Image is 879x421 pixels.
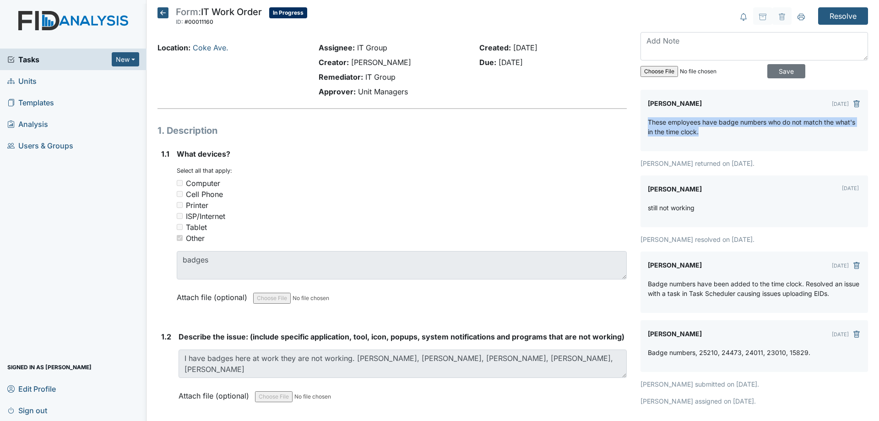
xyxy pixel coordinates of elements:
span: In Progress [269,7,307,18]
span: Users & Groups [7,138,73,153]
p: [PERSON_NAME] resolved on [DATE]. [640,235,868,244]
strong: Location: [157,43,190,52]
span: [DATE] [513,43,537,52]
strong: Creator: [319,58,349,67]
small: [DATE] [842,185,859,191]
p: Badge numbers have been added to the time clock. Resolved an issue with a task in Task Scheduler ... [648,279,861,298]
span: [PERSON_NAME] [351,58,411,67]
label: 1.1 [161,148,169,159]
span: Sign out [7,403,47,417]
label: 1.2 [161,331,171,342]
label: [PERSON_NAME] [648,97,702,110]
span: Analysis [7,117,48,131]
label: Attach file (optional) [179,385,253,401]
input: Cell Phone [177,191,183,197]
button: New [112,52,139,66]
strong: Due: [479,58,496,67]
span: IT Group [357,43,387,52]
span: Templates [7,95,54,109]
span: Unit Managers [358,87,408,96]
span: #00011160 [184,18,213,25]
small: [DATE] [832,101,849,107]
strong: Approver: [319,87,356,96]
input: Printer [177,202,183,208]
input: Other [177,235,183,241]
span: Edit Profile [7,382,56,396]
div: IT Work Order [176,7,262,27]
a: Coke Ave. [193,43,228,52]
label: [PERSON_NAME] [648,259,702,272]
span: What devices? [177,149,230,159]
div: Computer [186,178,220,189]
p: [PERSON_NAME] returned on [DATE]. [640,159,868,168]
p: still not working [648,203,695,213]
span: Units [7,74,37,88]
span: IT Group [365,72,396,82]
span: Signed in as [PERSON_NAME] [7,360,92,374]
p: [PERSON_NAME] submitted on [DATE]. [640,379,868,389]
label: [PERSON_NAME] [648,183,702,196]
div: ISP/Internet [186,211,225,222]
small: Select all that apply: [177,167,232,174]
div: Tablet [186,222,207,233]
input: Save [767,64,805,78]
div: Printer [186,200,208,211]
label: Attach file (optional) [177,287,251,303]
input: Tablet [177,224,183,230]
input: Computer [177,180,183,186]
span: ID: [176,18,183,25]
a: Tasks [7,54,112,65]
h1: 1. Description [157,124,627,137]
span: Describe the issue: (include specific application, tool, icon, popups, system notifications and p... [179,332,624,341]
div: Cell Phone [186,189,223,200]
p: Badge numbers, 25210, 24473, 24011, 23010, 15829. [648,348,810,357]
strong: Remediator: [319,72,363,82]
strong: Created: [479,43,511,52]
input: ISP/Internet [177,213,183,219]
textarea: I have badges here at work they are not working. [PERSON_NAME], [PERSON_NAME], [PERSON_NAME], [PE... [179,350,627,378]
p: [PERSON_NAME] assigned on [DATE]. [640,396,868,406]
span: [DATE] [499,58,523,67]
div: Other [186,233,205,244]
textarea: badges [177,251,627,279]
p: These employees have badge numbers who do not match the what's in the time clock. [648,117,861,137]
input: Resolve [818,7,868,25]
strong: Assignee: [319,43,355,52]
small: [DATE] [832,262,849,269]
label: [PERSON_NAME] [648,328,702,340]
small: [DATE] [832,331,849,338]
span: Form: [176,6,201,17]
